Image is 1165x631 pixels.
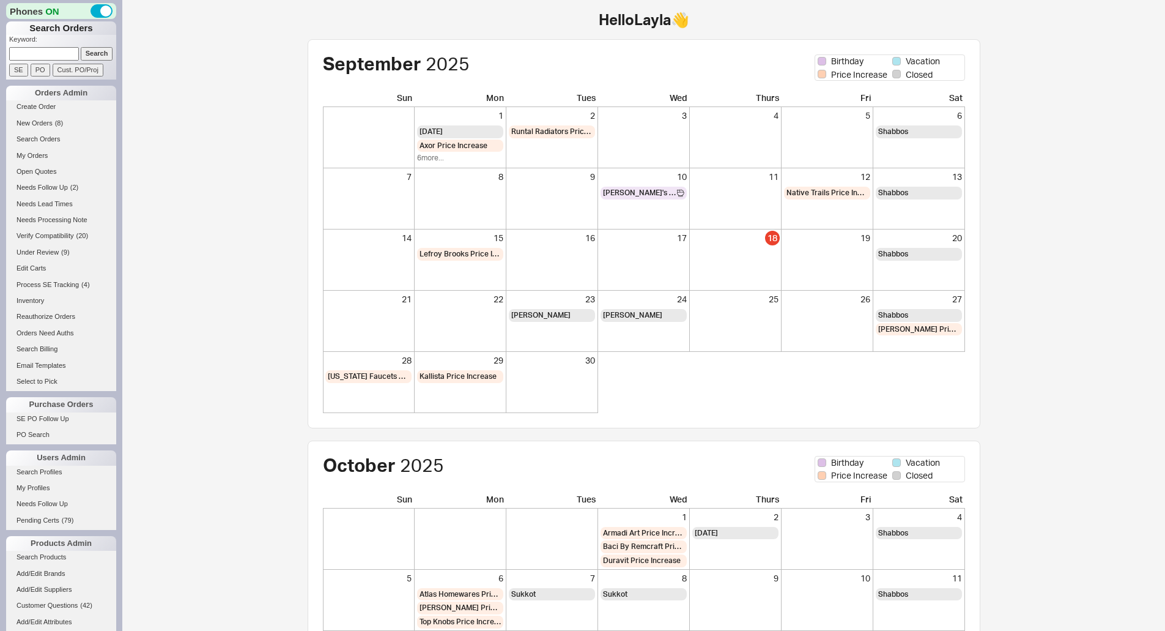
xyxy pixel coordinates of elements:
[509,572,595,584] div: 7
[506,92,598,107] div: Tues
[325,354,412,367] div: 28
[55,119,63,127] span: ( 8 )
[782,493,873,509] div: Fri
[509,110,595,122] div: 2
[81,281,89,288] span: ( 4 )
[511,310,571,321] span: [PERSON_NAME]
[601,110,687,122] div: 3
[690,92,782,107] div: Thurs
[601,511,687,523] div: 1
[6,149,116,162] a: My Orders
[6,198,116,211] a: Needs Lead Times
[878,310,908,321] span: Shabbos
[323,52,421,75] span: September
[603,528,684,539] span: Armadi Art Price Increase
[692,572,779,584] div: 9
[6,343,116,356] a: Search Billing
[6,117,116,130] a: New Orders(8)
[6,310,116,323] a: Reauthorize Orders
[61,248,69,256] span: ( 9 )
[17,184,68,191] span: Needs Follow Up
[17,602,78,609] span: Customer Questions
[400,454,444,476] span: 2025
[420,603,501,613] span: [PERSON_NAME] Price Increase
[17,281,79,288] span: Process SE Tracking
[876,293,962,305] div: 27
[6,86,116,100] div: Orders Admin
[6,397,116,412] div: Purchase Orders
[80,602,92,609] span: ( 42 )
[9,64,28,77] input: SE
[325,171,412,183] div: 7
[426,52,470,75] span: 2025
[6,278,116,291] a: Process SE Tracking(4)
[62,517,74,524] span: ( 79 )
[906,55,940,67] span: Vacation
[876,171,962,183] div: 13
[415,92,506,107] div: Mon
[601,572,687,584] div: 8
[420,589,501,600] span: Atlas Homewares Price Increase
[417,153,503,163] div: 6 more...
[511,127,593,137] span: Runtal Radiators Price Increase
[782,92,873,107] div: Fri
[6,165,116,178] a: Open Quotes
[6,262,116,275] a: Edit Carts
[6,599,116,612] a: Customer Questions(42)
[417,572,503,584] div: 6
[873,92,965,107] div: Sat
[76,232,89,239] span: ( 20 )
[6,482,116,495] a: My Profiles
[17,216,87,223] span: Needs Processing Note
[692,110,779,122] div: 4
[601,232,687,244] div: 17
[417,232,503,244] div: 15
[784,511,870,523] div: 3
[6,616,116,629] a: Add/Edit Attributes
[506,493,598,509] div: Tues
[695,528,718,539] span: [DATE]
[876,232,962,244] div: 20
[692,293,779,305] div: 25
[6,3,116,19] div: Phones
[784,110,870,122] div: 5
[6,536,116,551] div: Products Admin
[601,293,687,305] div: 24
[6,450,116,465] div: Users Admin
[509,171,595,183] div: 9
[420,617,501,627] span: Top Knobs Price Increase
[692,171,779,183] div: 11
[323,493,415,509] div: Sun
[878,249,908,259] span: Shabbos
[53,64,103,77] input: Cust. PO/Proj
[420,249,501,259] span: Lefroy Brooks Price Increase
[831,469,887,482] span: Price Increase
[876,572,962,584] div: 11
[325,572,412,584] div: 5
[6,466,116,479] a: Search Profiles
[6,133,116,146] a: Search Orders
[6,583,116,596] a: Add/Edit Suppliers
[70,184,78,191] span: ( 2 )
[6,428,116,441] a: PO Search
[6,498,116,510] a: Needs Follow Up
[603,589,627,600] span: Sukkot
[6,230,116,242] a: Verify Compatibility(20)
[765,231,780,245] div: 18
[876,511,962,523] div: 4
[692,511,779,523] div: 2
[31,64,50,77] input: PO
[509,293,595,305] div: 23
[323,454,396,476] span: October
[6,413,116,425] a: SE PO Follow Up
[417,171,503,183] div: 8
[81,47,113,60] input: Search
[598,92,690,107] div: Wed
[601,171,687,183] div: 10
[417,354,503,367] div: 29
[906,469,933,482] span: Closed
[878,188,908,198] span: Shabbos
[603,188,677,198] span: [PERSON_NAME]'s Birthday
[878,528,908,539] span: Shabbos
[598,493,690,509] div: Wed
